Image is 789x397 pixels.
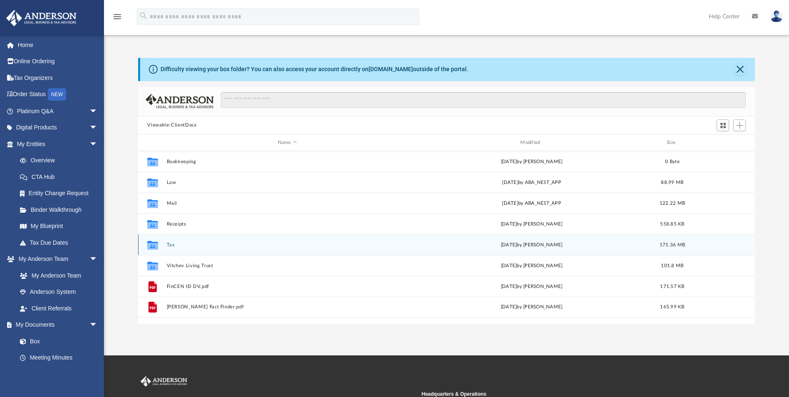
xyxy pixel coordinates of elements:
img: User Pic [770,10,783,22]
a: Client Referrals [12,300,106,317]
span: 165.99 KB [660,305,685,310]
a: Online Ordering [6,53,110,70]
a: Home [6,37,110,53]
div: [DATE] by ABA_NEST_APP [411,179,652,186]
span: arrow_drop_down [89,251,106,268]
i: menu [112,12,122,22]
div: Modified [411,139,652,146]
a: menu [112,16,122,22]
button: Add [733,119,746,131]
span: 171.36 MB [660,243,685,247]
div: NEW [48,88,66,101]
div: grid [138,151,754,323]
i: search [139,11,148,20]
span: 558.85 KB [660,222,685,226]
div: [DATE] by [PERSON_NAME] [411,262,652,270]
div: Difficulty viewing your box folder? You can also access your account directly on outside of the p... [161,65,468,74]
a: Anderson System [12,284,106,300]
span: arrow_drop_down [89,317,106,334]
div: [DATE] by ABA_NEST_APP [411,200,652,207]
a: Tax Organizers [6,69,110,86]
a: Order StatusNEW [6,86,110,103]
span: 88.99 MB [661,180,684,185]
span: 0 Byte [665,159,680,164]
button: Bookkeeping [167,159,408,164]
span: 171.57 KB [660,284,685,289]
a: Tax Due Dates [12,234,110,251]
span: arrow_drop_down [89,136,106,153]
button: Viewable-ClientDocs [147,122,196,129]
input: Search files and folders [221,92,746,108]
button: Vitchev Living Trust [167,263,408,268]
button: Tax [167,242,408,248]
img: Anderson Advisors Platinum Portal [139,376,189,387]
span: arrow_drop_down [89,103,106,120]
button: Receipts [167,221,408,227]
div: id [693,139,751,146]
div: [DATE] by [PERSON_NAME] [411,241,652,249]
a: Digital Productsarrow_drop_down [6,119,110,136]
div: id [142,139,163,146]
div: [DATE] by [PERSON_NAME] [411,158,652,166]
a: My Blueprint [12,218,106,235]
div: Name [166,139,408,146]
a: Platinum Q&Aarrow_drop_down [6,103,110,119]
a: My Entitiesarrow_drop_down [6,136,110,152]
span: 101.8 MB [661,263,684,268]
span: 122.22 MB [660,201,685,206]
div: Size [656,139,689,146]
a: My Documentsarrow_drop_down [6,317,106,333]
button: Close [735,64,746,75]
button: [PERSON_NAME] Fact Finder.pdf [167,305,408,310]
button: Switch to Grid View [717,119,729,131]
div: [DATE] by [PERSON_NAME] [411,221,652,228]
a: Meeting Minutes [12,350,106,366]
a: Box [12,333,102,350]
a: [DOMAIN_NAME] [369,66,413,72]
button: FinCEN ID DV.pdf [167,284,408,289]
a: Overview [12,152,110,169]
a: My Anderson Team [12,267,102,284]
div: [DATE] by [PERSON_NAME] [411,283,652,290]
a: Binder Walkthrough [12,201,110,218]
button: Mail [167,201,408,206]
a: My Anderson Teamarrow_drop_down [6,251,106,268]
span: arrow_drop_down [89,119,106,136]
button: Law [167,180,408,185]
a: Entity Change Request [12,185,110,202]
a: CTA Hub [12,169,110,185]
div: [DATE] by [PERSON_NAME] [411,304,652,311]
img: Anderson Advisors Platinum Portal [4,10,79,26]
a: Forms Library [12,366,102,382]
